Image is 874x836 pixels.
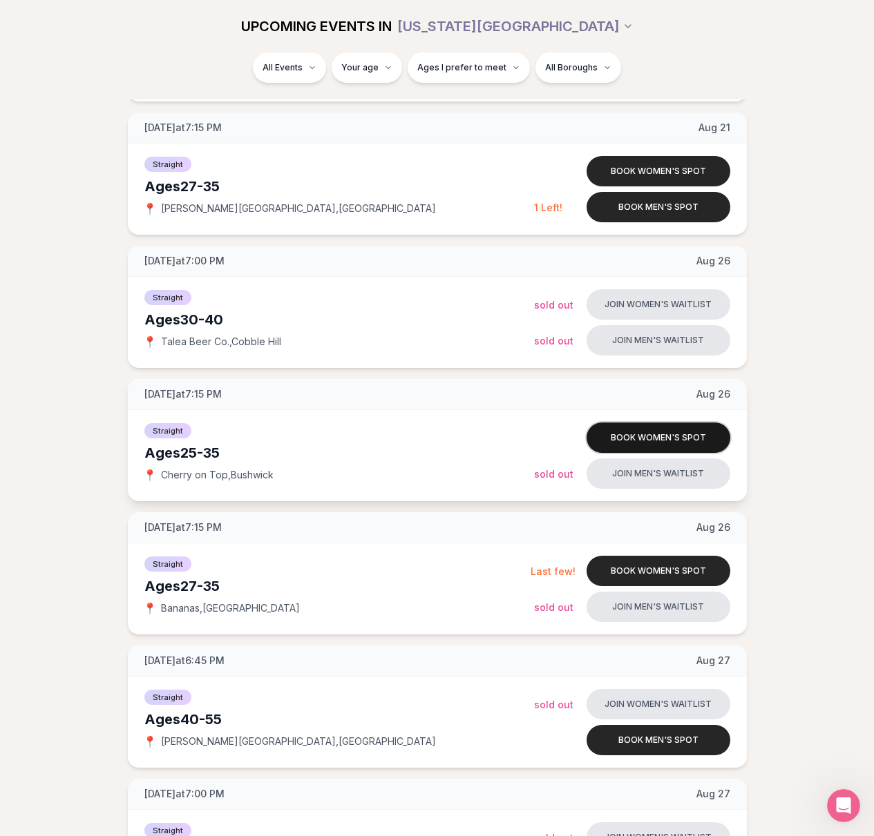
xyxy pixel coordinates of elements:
div: Ages 40-55 [144,710,534,729]
span: Straight [144,690,191,705]
span: Straight [144,556,191,572]
span: All Events [263,62,303,73]
span: Aug 26 [696,521,730,534]
button: Join women's waitlist [587,689,730,719]
span: Aug 27 [696,787,730,801]
span: Sold Out [534,468,573,480]
span: Straight [144,157,191,172]
span: [DATE] at 7:15 PM [144,521,222,534]
span: Sold Out [534,299,573,311]
span: Ages I prefer to meet [417,62,506,73]
span: Bananas , [GEOGRAPHIC_DATA] [161,601,300,615]
button: Book women's spot [587,422,730,453]
span: 📍 [144,203,155,214]
span: [DATE] at 7:00 PM [144,787,225,801]
span: UPCOMING EVENTS IN [241,17,392,36]
button: Your age [332,52,402,83]
span: [PERSON_NAME][GEOGRAPHIC_DATA] , [GEOGRAPHIC_DATA] [161,735,436,748]
span: Your age [341,62,379,73]
span: 📍 [144,469,155,480]
span: Cherry on Top , Bushwick [161,468,274,482]
span: 📍 [144,336,155,347]
div: Ages 30-40 [144,310,534,329]
iframe: Intercom live chat [827,789,860,822]
button: Join men's waitlist [587,592,730,622]
span: Aug 26 [696,254,730,268]
span: Aug 26 [696,387,730,401]
span: All Boroughs [545,62,598,73]
button: Book men's spot [587,192,730,222]
div: Ages 27-35 [144,576,531,596]
div: Ages 25-35 [144,443,534,463]
button: Ages I prefer to meet [408,52,530,83]
span: Last few! [531,565,576,577]
span: [DATE] at 7:00 PM [144,254,225,268]
span: [DATE] at 7:15 PM [144,387,222,401]
button: All Boroughs [535,52,621,83]
button: Book women's spot [587,156,730,186]
span: Straight [144,423,191,438]
div: Ages 27-35 [144,177,534,196]
span: [DATE] at 7:15 PM [144,121,222,135]
button: All Events [253,52,326,83]
button: Join men's waitlist [587,325,730,356]
button: Book men's spot [587,725,730,755]
span: Sold Out [534,699,573,710]
span: [PERSON_NAME][GEOGRAPHIC_DATA] , [GEOGRAPHIC_DATA] [161,202,436,215]
button: Join women's waitlist [587,289,730,320]
span: 📍 [144,603,155,614]
button: Join men's waitlist [587,458,730,489]
button: [US_STATE][GEOGRAPHIC_DATA] [397,11,634,41]
span: 1 Left! [534,202,562,213]
span: Sold Out [534,601,573,613]
span: Sold Out [534,335,573,347]
span: Talea Beer Co. , Cobble Hill [161,335,281,349]
span: 📍 [144,736,155,747]
span: Straight [144,290,191,305]
span: [DATE] at 6:45 PM [144,654,225,668]
span: Aug 27 [696,654,730,668]
button: Book women's spot [587,556,730,586]
span: Aug 21 [699,121,730,135]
